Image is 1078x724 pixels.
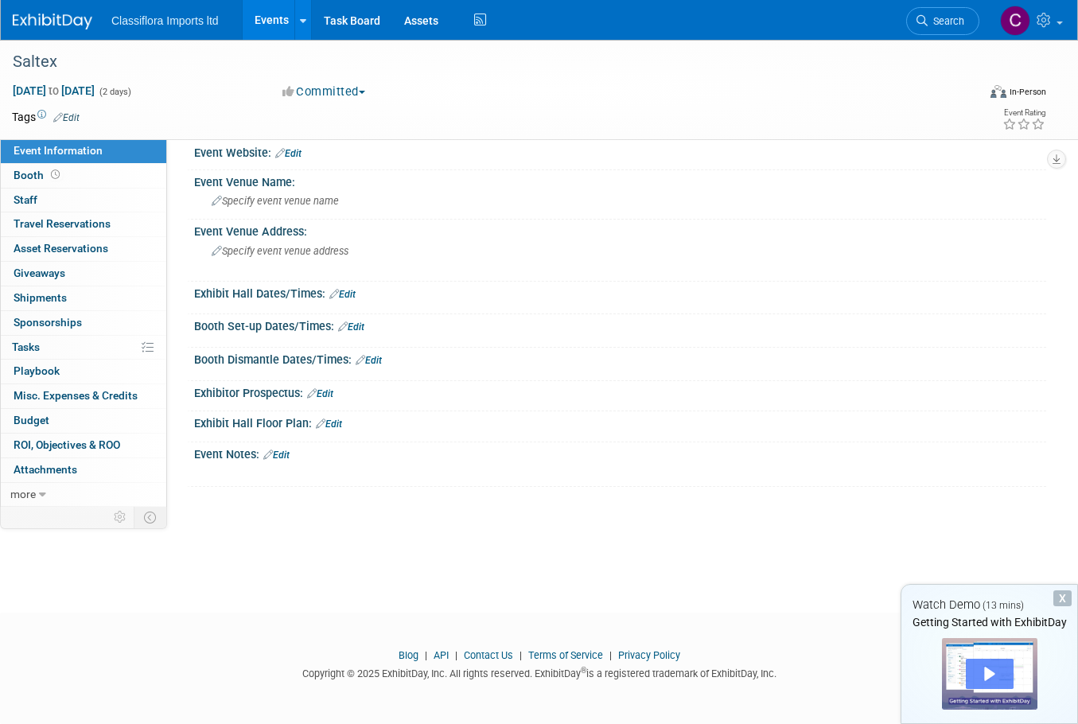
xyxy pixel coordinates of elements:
[7,48,958,76] div: Saltex
[1,286,166,310] a: Shipments
[14,291,67,304] span: Shipments
[906,7,979,35] a: Search
[13,14,92,29] img: ExhibitDay
[316,418,342,430] a: Edit
[194,411,1046,432] div: Exhibit Hall Floor Plan:
[111,14,219,27] span: Classiflora Imports ltd
[10,488,36,500] span: more
[277,84,372,100] button: Committed
[1,384,166,408] a: Misc. Expenses & Credits
[14,364,60,377] span: Playbook
[901,614,1077,630] div: Getting Started with ExhibitDay
[12,109,80,125] td: Tags
[1002,109,1045,117] div: Event Rating
[14,144,103,157] span: Event Information
[605,649,616,661] span: |
[1000,6,1030,36] img: christopher peler
[46,84,61,97] span: to
[928,15,964,27] span: Search
[14,267,65,279] span: Giveaways
[1,360,166,383] a: Playbook
[194,348,1046,368] div: Booth Dismantle Dates/Times:
[12,341,40,353] span: Tasks
[356,355,382,366] a: Edit
[1009,86,1046,98] div: In-Person
[194,282,1046,302] div: Exhibit Hall Dates/Times:
[263,450,290,461] a: Edit
[1,336,166,360] a: Tasks
[1,458,166,482] a: Attachments
[983,600,1024,611] span: (13 mins)
[1,212,166,236] a: Travel Reservations
[1,139,166,163] a: Event Information
[1,189,166,212] a: Staff
[12,84,95,98] span: [DATE] [DATE]
[528,649,603,661] a: Terms of Service
[134,507,167,527] td: Toggle Event Tabs
[399,649,418,661] a: Blog
[1,262,166,286] a: Giveaways
[1053,590,1072,606] div: Dismiss
[107,507,134,527] td: Personalize Event Tab Strip
[194,141,1046,162] div: Event Website:
[1,409,166,433] a: Budget
[901,597,1077,613] div: Watch Demo
[14,463,77,476] span: Attachments
[194,381,1046,402] div: Exhibitor Prospectus:
[14,438,120,451] span: ROI, Objectives & ROO
[451,649,461,661] span: |
[893,83,1046,107] div: Event Format
[48,169,63,181] span: Booth not reserved yet
[194,170,1046,190] div: Event Venue Name:
[1,434,166,457] a: ROI, Objectives & ROO
[275,148,302,159] a: Edit
[53,112,80,123] a: Edit
[14,242,108,255] span: Asset Reservations
[14,316,82,329] span: Sponsorships
[307,388,333,399] a: Edit
[1,164,166,188] a: Booth
[990,85,1006,98] img: Format-Inperson.png
[194,314,1046,335] div: Booth Set-up Dates/Times:
[581,666,586,675] sup: ®
[14,414,49,426] span: Budget
[98,87,131,97] span: (2 days)
[14,389,138,402] span: Misc. Expenses & Credits
[1,311,166,335] a: Sponsorships
[1,237,166,261] a: Asset Reservations
[14,193,37,206] span: Staff
[14,169,63,181] span: Booth
[14,217,111,230] span: Travel Reservations
[966,659,1014,689] div: Play
[329,289,356,300] a: Edit
[618,649,680,661] a: Privacy Policy
[194,442,1046,463] div: Event Notes:
[338,321,364,333] a: Edit
[421,649,431,661] span: |
[212,245,348,257] span: Specify event venue address
[1,483,166,507] a: more
[212,195,339,207] span: Specify event venue name
[194,220,1046,239] div: Event Venue Address:
[464,649,513,661] a: Contact Us
[516,649,526,661] span: |
[434,649,449,661] a: API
